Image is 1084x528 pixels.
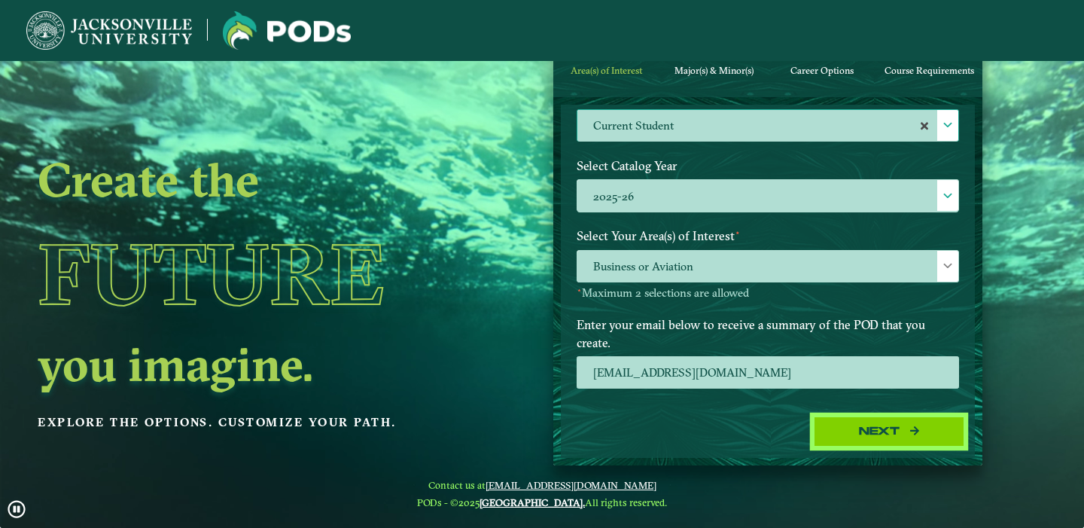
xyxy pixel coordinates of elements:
[38,411,450,434] p: Explore the options. Customize your path.
[577,285,582,295] sup: ⋆
[577,251,958,283] span: Business or Aviation
[571,65,642,76] span: Area(s) of Interest
[486,479,656,491] a: [EMAIL_ADDRESS][DOMAIN_NAME]
[814,417,964,447] button: Next
[577,286,959,301] p: Maximum 2 selections are allowed
[38,343,450,385] h2: you imagine.
[885,65,974,76] span: Course Requirements
[38,206,450,343] h1: Future
[26,11,192,50] img: Jacksonville University logo
[480,496,585,508] a: [GEOGRAPHIC_DATA].
[565,222,970,250] label: Select Your Area(s) of Interest
[674,65,754,76] span: Major(s) & Minor(s)
[577,356,959,389] input: Enter your email
[38,158,450,200] h2: Create the
[790,65,854,76] span: Career Options
[417,496,667,508] span: PODs - ©2025 All rights reserved.
[223,11,351,50] img: Jacksonville University logo
[417,479,667,491] span: Contact us at
[565,311,970,357] label: Enter your email below to receive a summary of the POD that you create.
[565,152,970,180] label: Select Catalog Year
[577,180,958,212] label: 2025-26
[577,110,958,142] label: Current Student
[735,227,741,238] sup: ⋆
